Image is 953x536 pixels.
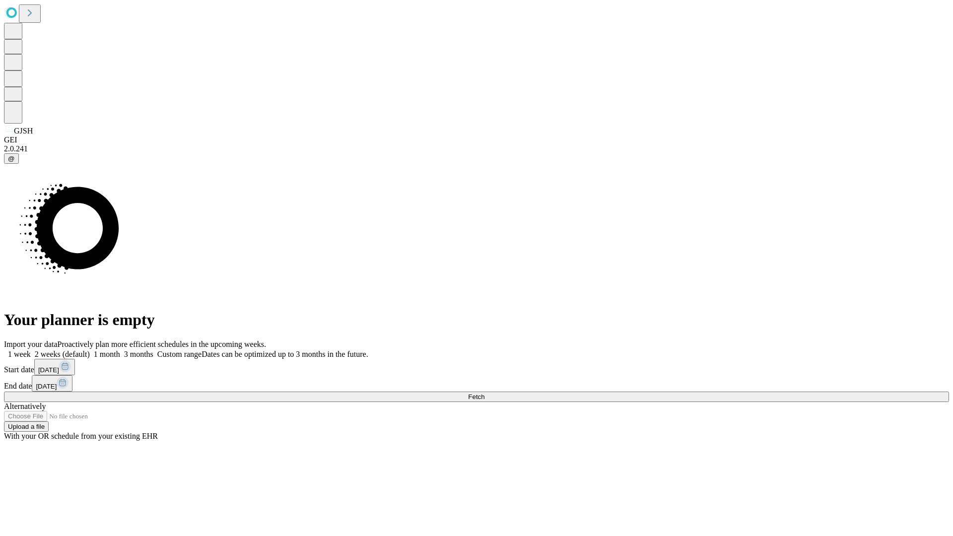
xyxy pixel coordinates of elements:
span: Fetch [468,393,484,401]
span: GJSH [14,127,33,135]
span: Dates can be optimized up to 3 months in the future. [202,350,368,358]
button: Upload a file [4,421,49,432]
button: @ [4,153,19,164]
span: With your OR schedule from your existing EHR [4,432,158,440]
div: GEI [4,135,949,144]
span: @ [8,155,15,162]
button: [DATE] [32,375,72,392]
span: 3 months [124,350,153,358]
div: 2.0.241 [4,144,949,153]
span: 2 weeks (default) [35,350,90,358]
span: [DATE] [36,383,57,390]
span: Import your data [4,340,58,348]
span: Custom range [157,350,202,358]
button: [DATE] [34,359,75,375]
span: Proactively plan more efficient schedules in the upcoming weeks. [58,340,266,348]
span: [DATE] [38,366,59,374]
div: Start date [4,359,949,375]
h1: Your planner is empty [4,311,949,329]
div: End date [4,375,949,392]
span: 1 month [94,350,120,358]
button: Fetch [4,392,949,402]
span: Alternatively [4,402,46,410]
span: 1 week [8,350,31,358]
